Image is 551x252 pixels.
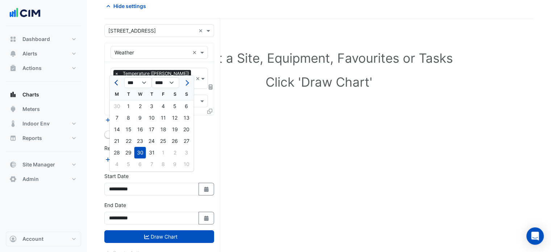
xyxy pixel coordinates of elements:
[22,106,40,113] span: Meters
[9,120,17,127] app-icon: Indoor Env
[134,100,146,112] div: 2
[146,88,158,100] div: T
[104,116,148,124] button: Add Equipment
[111,135,123,147] div: Monday, July 21, 2025
[158,158,169,170] div: Friday, August 8, 2025
[123,135,134,147] div: Tuesday, July 22, 2025
[123,112,134,124] div: 8
[181,124,192,135] div: 20
[113,77,121,88] button: Previous month
[181,100,192,112] div: 6
[181,147,192,158] div: 3
[169,112,181,124] div: Saturday, July 12, 2025
[134,100,146,112] div: Wednesday, July 2, 2025
[9,50,17,57] app-icon: Alerts
[123,135,134,147] div: 22
[181,135,192,147] div: Sunday, July 27, 2025
[181,88,192,100] div: S
[22,91,39,98] span: Charts
[134,124,146,135] div: 16
[181,147,192,158] div: Sunday, August 3, 2025
[123,147,134,158] div: 29
[146,100,158,112] div: Thursday, July 3, 2025
[181,124,192,135] div: Sunday, July 20, 2025
[22,36,50,43] span: Dashboard
[123,88,134,100] div: T
[111,147,123,158] div: Monday, July 28, 2025
[113,2,146,10] span: Hide settings
[9,6,41,20] img: Company Logo
[6,102,81,116] button: Meters
[146,135,158,147] div: Thursday, July 24, 2025
[158,88,169,100] div: F
[111,112,123,124] div: 7
[9,161,17,168] app-icon: Site Manager
[134,135,146,147] div: Wednesday, July 23, 2025
[169,100,181,112] div: 5
[104,144,142,152] label: Reference Lines
[111,124,123,135] div: Monday, July 14, 2025
[158,147,169,158] div: 1
[6,172,81,186] button: Admin
[134,124,146,135] div: Wednesday, July 16, 2025
[181,112,192,124] div: 13
[134,88,146,100] div: W
[203,215,210,221] fa-icon: Select Date
[208,84,214,90] span: Choose Function
[113,70,120,77] span: ×
[6,157,81,172] button: Site Manager
[203,186,210,192] fa-icon: Select Date
[146,112,158,124] div: 10
[104,230,214,243] button: Draw Chart
[169,158,181,170] div: 9
[181,100,192,112] div: Sunday, July 6, 2025
[158,124,169,135] div: 18
[181,135,192,147] div: 27
[111,100,123,112] div: 30
[169,124,181,135] div: Saturday, July 19, 2025
[111,112,123,124] div: Monday, July 7, 2025
[9,175,17,183] app-icon: Admin
[181,158,192,170] div: 10
[146,100,158,112] div: 3
[6,32,81,46] button: Dashboard
[196,75,200,82] span: Clear
[146,124,158,135] div: Thursday, July 17, 2025
[158,147,169,158] div: Friday, August 1, 2025
[104,172,129,180] label: Start Date
[181,158,192,170] div: Sunday, August 10, 2025
[181,112,192,124] div: Sunday, July 13, 2025
[6,116,81,131] button: Indoor Env
[169,88,181,100] div: S
[146,147,158,158] div: 31
[120,50,518,66] h1: Select a Site, Equipment, Favourites or Tasks
[6,232,81,246] button: Account
[146,135,158,147] div: 24
[146,112,158,124] div: Thursday, July 10, 2025
[158,124,169,135] div: Friday, July 18, 2025
[158,135,169,147] div: Friday, July 25, 2025
[104,201,126,209] label: End Date
[123,100,134,112] div: 1
[22,135,42,142] span: Reports
[111,135,123,147] div: 21
[9,135,17,142] app-icon: Reports
[134,112,146,124] div: Wednesday, July 9, 2025
[6,131,81,145] button: Reports
[22,50,37,57] span: Alerts
[6,46,81,61] button: Alerts
[123,124,134,135] div: 15
[124,77,152,88] select: Select month
[134,147,146,158] div: 30
[192,49,199,56] span: Clear
[22,65,42,72] span: Actions
[526,227,544,245] div: Open Intercom Messenger
[111,88,123,100] div: M
[111,158,123,170] div: 4
[146,158,158,170] div: Thursday, August 7, 2025
[199,27,205,34] span: Clear
[6,87,81,102] button: Charts
[123,100,134,112] div: Tuesday, July 1, 2025
[6,61,81,75] button: Actions
[22,175,39,183] span: Admin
